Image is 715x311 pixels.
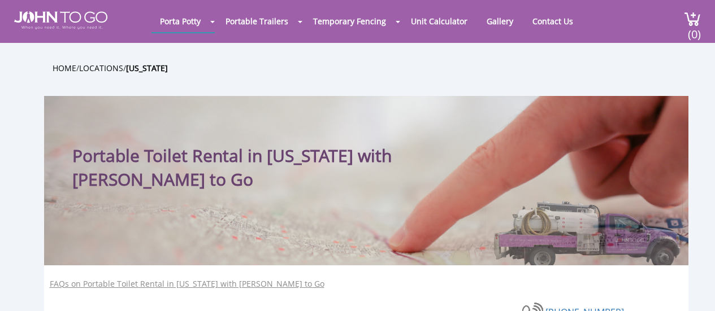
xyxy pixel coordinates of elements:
[79,63,123,73] a: Locations
[151,10,209,32] a: Porta Potty
[14,11,107,29] img: JOHN to go
[126,63,168,73] a: [US_STATE]
[684,11,701,27] img: cart a
[50,278,324,290] a: FAQs on Portable Toilet Rental in [US_STATE] with [PERSON_NAME] to Go
[53,63,76,73] a: Home
[402,10,476,32] a: Unit Calculator
[72,119,437,191] h1: Portable Toilet Rental in [US_STATE] with [PERSON_NAME] to Go
[53,62,697,75] ul: / /
[485,197,683,265] img: Truck
[217,10,297,32] a: Portable Trailers
[524,10,582,32] a: Contact Us
[687,17,701,42] span: (0)
[305,10,395,32] a: Temporary Fencing
[478,10,522,32] a: Gallery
